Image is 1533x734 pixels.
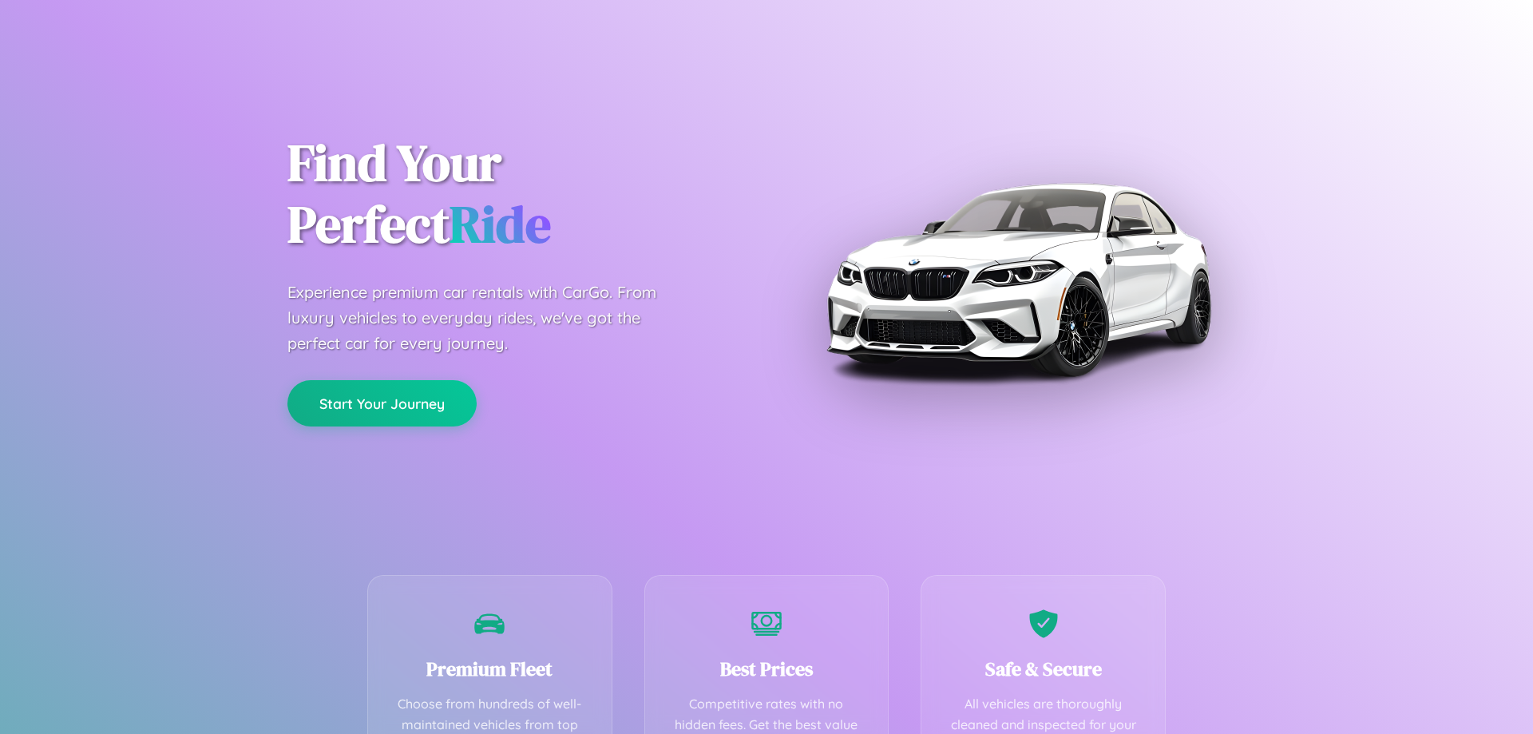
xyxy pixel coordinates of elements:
[450,189,551,259] span: Ride
[945,656,1141,682] h3: Safe & Secure
[669,656,865,682] h3: Best Prices
[818,80,1218,479] img: Premium BMW car rental vehicle
[287,133,743,256] h1: Find Your Perfect
[287,280,687,356] p: Experience premium car rentals with CarGo. From luxury vehicles to everyday rides, we've got the ...
[287,380,477,427] button: Start Your Journey
[392,656,588,682] h3: Premium Fleet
